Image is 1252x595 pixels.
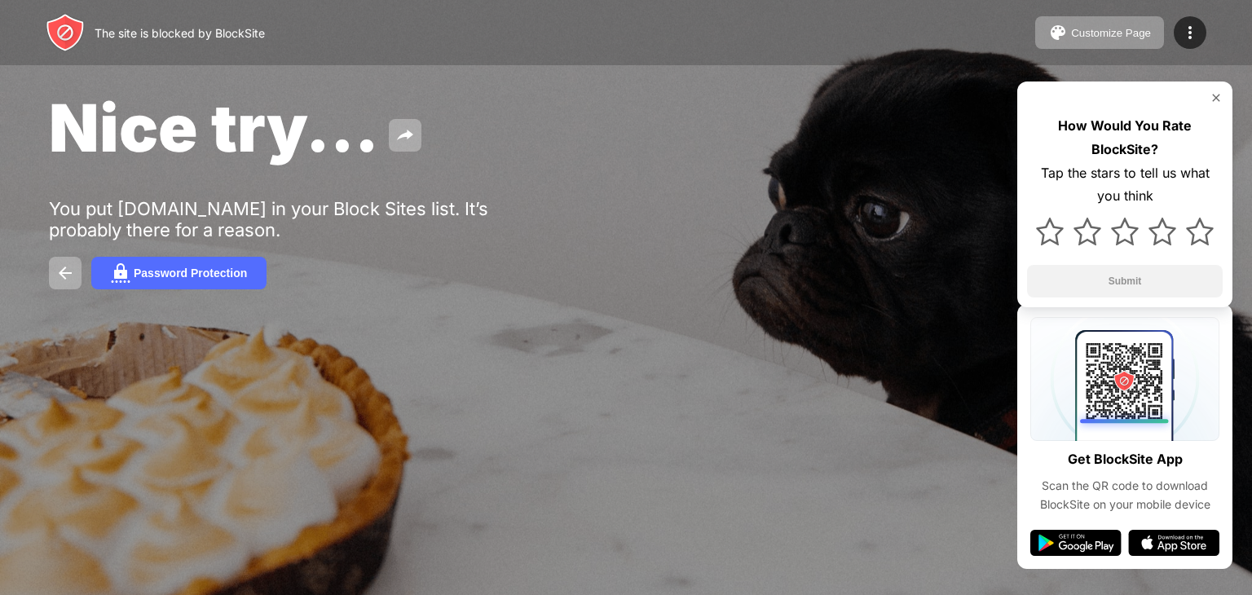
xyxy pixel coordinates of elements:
[1186,218,1214,245] img: star.svg
[1128,530,1219,556] img: app-store.svg
[49,88,379,167] span: Nice try...
[1048,23,1068,42] img: pallet.svg
[1180,23,1200,42] img: menu-icon.svg
[1036,218,1064,245] img: star.svg
[1027,161,1223,209] div: Tap the stars to tell us what you think
[1030,477,1219,513] div: Scan the QR code to download BlockSite on your mobile device
[111,263,130,283] img: password.svg
[1210,91,1223,104] img: rate-us-close.svg
[1068,447,1183,471] div: Get BlockSite App
[1071,27,1151,39] div: Customize Page
[1035,16,1164,49] button: Customize Page
[55,263,75,283] img: back.svg
[1027,114,1223,161] div: How Would You Rate BlockSite?
[46,13,85,52] img: header-logo.svg
[1030,530,1122,556] img: google-play.svg
[91,257,267,289] button: Password Protection
[1027,265,1223,297] button: Submit
[1111,218,1139,245] img: star.svg
[95,26,265,40] div: The site is blocked by BlockSite
[134,267,247,280] div: Password Protection
[395,126,415,145] img: share.svg
[1148,218,1176,245] img: star.svg
[49,198,553,240] div: You put [DOMAIN_NAME] in your Block Sites list. It’s probably there for a reason.
[1030,317,1219,441] img: qrcode.svg
[1073,218,1101,245] img: star.svg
